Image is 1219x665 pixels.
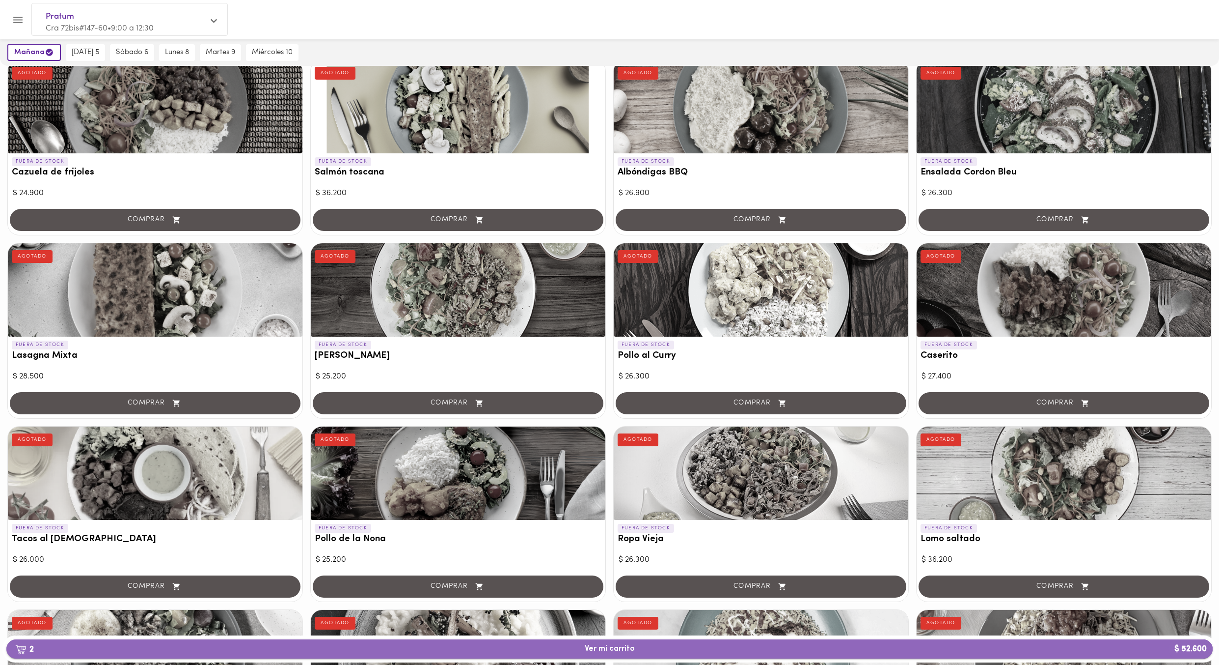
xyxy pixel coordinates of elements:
[618,341,674,349] p: FUERA DE STOCK
[13,554,298,566] div: $ 26.000
[618,250,658,263] div: AGOTADO
[8,427,302,520] div: Tacos al Pastor
[246,44,298,61] button: miércoles 10
[13,188,298,199] div: $ 24.900
[921,250,961,263] div: AGOTADO
[12,157,68,166] p: FUERA DE STOCK
[619,554,903,566] div: $ 26.300
[618,168,904,178] h3: Albóndigas BBQ
[585,644,635,654] span: Ver mi carrito
[315,617,355,630] div: AGOTADO
[618,67,658,80] div: AGOTADO
[311,60,605,153] div: Salmón toscana
[12,434,53,446] div: AGOTADO
[614,60,908,153] div: Albóndigas BBQ
[921,351,1207,361] h3: Caserito
[921,434,961,446] div: AGOTADO
[614,243,908,337] div: Pollo al Curry
[12,168,298,178] h3: Cazuela de frijoles
[8,243,302,337] div: Lasagna Mixta
[614,427,908,520] div: Ropa Vieja
[921,617,961,630] div: AGOTADO
[921,554,1206,566] div: $ 36.200
[200,44,241,61] button: martes 9
[1162,608,1209,655] iframe: Messagebird Livechat Widget
[311,243,605,337] div: Arroz chaufa
[315,534,601,545] h3: Pollo de la Nona
[15,645,27,655] img: cart.png
[12,617,53,630] div: AGOTADO
[315,341,371,349] p: FUERA DE STOCK
[8,60,302,153] div: Cazuela de frijoles
[316,371,600,382] div: $ 25.200
[12,351,298,361] h3: Lasagna Mixta
[921,371,1206,382] div: $ 27.400
[159,44,195,61] button: lunes 8
[921,534,1207,545] h3: Lomo saltado
[315,434,355,446] div: AGOTADO
[618,534,904,545] h3: Ropa Vieja
[206,48,235,57] span: martes 9
[14,48,54,57] span: mañana
[921,188,1206,199] div: $ 26.300
[13,371,298,382] div: $ 28.500
[12,534,298,545] h3: Tacos al [DEMOGRAPHIC_DATA]
[618,351,904,361] h3: Pollo al Curry
[9,643,40,656] b: 2
[315,250,355,263] div: AGOTADO
[165,48,189,57] span: lunes 8
[921,157,977,166] p: FUERA DE STOCK
[917,60,1211,153] div: Ensalada Cordon Bleu
[46,25,154,32] span: Cra 72bis#147-60 • 9:00 a 12:30
[921,524,977,533] p: FUERA DE STOCK
[12,341,68,349] p: FUERA DE STOCK
[311,427,605,520] div: Pollo de la Nona
[72,48,99,57] span: [DATE] 5
[618,157,674,166] p: FUERA DE STOCK
[315,67,355,80] div: AGOTADO
[252,48,293,57] span: miércoles 10
[12,67,53,80] div: AGOTADO
[618,524,674,533] p: FUERA DE STOCK
[66,44,105,61] button: [DATE] 5
[110,44,154,61] button: sábado 6
[618,434,658,446] div: AGOTADO
[12,250,53,263] div: AGOTADO
[12,524,68,533] p: FUERA DE STOCK
[619,371,903,382] div: $ 26.300
[6,639,1213,659] button: 2Ver mi carrito$ 52.600
[315,168,601,178] h3: Salmón toscana
[6,8,30,32] button: Menu
[917,243,1211,337] div: Caserito
[316,188,600,199] div: $ 36.200
[618,617,658,630] div: AGOTADO
[619,188,903,199] div: $ 26.900
[116,48,148,57] span: sábado 6
[315,157,371,166] p: FUERA DE STOCK
[315,524,371,533] p: FUERA DE STOCK
[315,351,601,361] h3: [PERSON_NAME]
[46,10,204,23] span: Pratum
[921,67,961,80] div: AGOTADO
[921,341,977,349] p: FUERA DE STOCK
[316,554,600,566] div: $ 25.200
[921,168,1207,178] h3: Ensalada Cordon Bleu
[7,44,61,61] button: mañana
[917,427,1211,520] div: Lomo saltado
